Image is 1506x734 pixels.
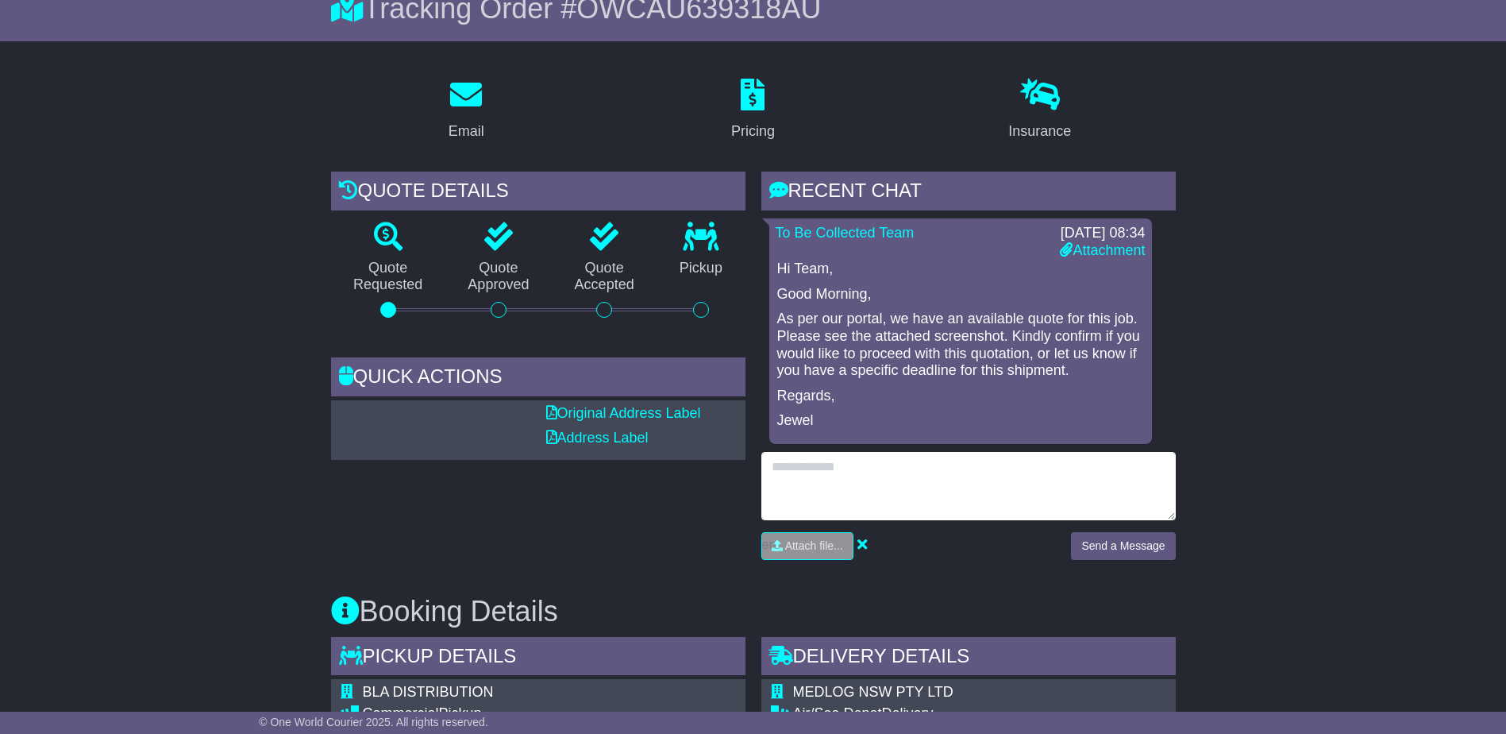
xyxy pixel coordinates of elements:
[449,121,484,142] div: Email
[1060,225,1145,242] div: [DATE] 08:34
[777,261,1144,278] p: Hi Team,
[552,260,657,294] p: Quote Accepted
[731,121,775,142] div: Pricing
[777,286,1144,303] p: Good Morning,
[657,260,745,277] p: Pickup
[331,357,745,400] div: Quick Actions
[776,225,915,241] a: To Be Collected Team
[331,596,1176,628] h3: Booking Details
[438,73,495,148] a: Email
[777,412,1144,430] p: Jewel
[793,684,953,700] span: MEDLOG NSW PTY LTD
[761,172,1176,214] div: RECENT CHAT
[998,73,1081,148] a: Insurance
[546,430,649,446] a: Address Label
[1071,532,1175,560] button: Send a Message
[793,705,1153,723] div: Delivery
[363,684,494,700] span: BLA DISTRIBUTION
[259,716,488,728] span: © One World Courier 2025. All rights reserved.
[1008,121,1071,142] div: Insurance
[777,388,1144,405] p: Regards,
[721,73,785,148] a: Pricing
[363,705,605,723] div: Pickup
[331,637,745,680] div: Pickup Details
[445,260,552,294] p: Quote Approved
[363,705,439,721] span: Commercial
[777,311,1144,379] p: As per our portal, we have an available quote for this job. Please see the attached screenshot. K...
[761,637,1176,680] div: Delivery Details
[793,705,882,721] span: Air/Sea Depot
[331,172,745,214] div: Quote Details
[1060,242,1145,258] a: Attachment
[331,260,445,294] p: Quote Requested
[546,405,701,421] a: Original Address Label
